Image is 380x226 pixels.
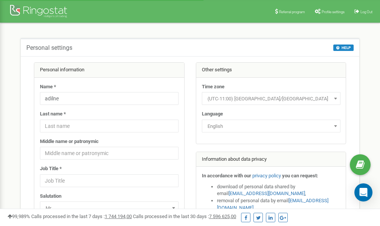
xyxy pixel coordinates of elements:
strong: you can request: [282,173,318,178]
span: Profile settings [322,10,345,14]
input: Name [40,92,179,105]
div: Other settings [196,63,346,78]
u: 7 596 625,00 [209,214,236,219]
label: Language [202,111,223,118]
li: removal of personal data by email , [217,197,340,211]
label: Job Title * [40,165,62,172]
span: Mr. [40,201,179,214]
span: Log Out [360,10,372,14]
div: Personal information [34,63,184,78]
button: HELP [333,45,354,51]
div: Information about data privacy [196,152,346,167]
input: Middle name or patronymic [40,147,179,160]
span: (UTC-11:00) Pacific/Midway [202,92,340,105]
a: [EMAIL_ADDRESS][DOMAIN_NAME] [229,191,305,196]
label: Last name * [40,111,66,118]
span: English [204,121,338,132]
label: Middle name or patronymic [40,138,99,145]
label: Salutation [40,193,61,200]
h5: Personal settings [26,45,72,51]
span: Calls processed in the last 7 days : [31,214,132,219]
span: English [202,120,340,132]
input: Job Title [40,174,179,187]
span: (UTC-11:00) Pacific/Midway [204,94,338,104]
li: download of personal data shared by email , [217,183,340,197]
strong: In accordance with our [202,173,251,178]
span: Calls processed in the last 30 days : [133,214,236,219]
u: 1 744 194,00 [105,214,132,219]
label: Name * [40,83,56,91]
label: Time zone [202,83,224,91]
span: Referral program [279,10,305,14]
span: Mr. [43,203,176,214]
input: Last name [40,120,179,132]
div: Open Intercom Messenger [354,183,372,201]
a: privacy policy [252,173,281,178]
span: 99,989% [8,214,30,219]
